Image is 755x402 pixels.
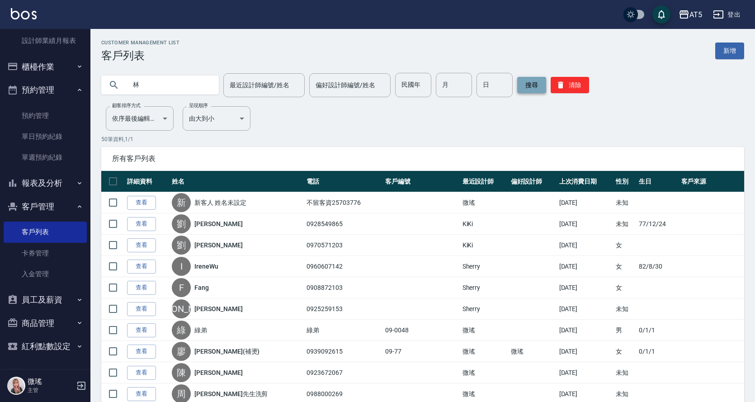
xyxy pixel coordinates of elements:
div: 劉 [172,214,191,233]
td: 82/8/30 [637,256,679,277]
div: 劉 [172,236,191,255]
button: 報表及分析 [4,171,87,195]
a: [PERSON_NAME] [194,219,242,228]
a: 查看 [127,387,156,401]
th: 姓名 [170,171,304,192]
td: 女 [613,341,637,362]
td: 0925259153 [304,298,383,320]
div: AT5 [689,9,702,20]
td: 0/1/1 [637,320,679,341]
label: 顧客排序方式 [112,102,141,109]
td: Sherry [460,256,509,277]
td: [DATE] [557,192,614,213]
span: 所有客戶列表 [112,154,733,163]
button: 搜尋 [517,77,546,93]
th: 客戶來源 [679,171,744,192]
td: 0960607142 [304,256,383,277]
a: 查看 [127,366,156,380]
td: 微瑤 [509,341,557,362]
td: 未知 [613,362,637,383]
button: 櫃檯作業 [4,55,87,79]
th: 生日 [637,171,679,192]
input: 搜尋關鍵字 [127,73,212,97]
a: 查看 [127,196,156,210]
td: 女 [613,256,637,277]
td: 0/1/1 [637,341,679,362]
button: 員工及薪資 [4,288,87,312]
a: 查看 [127,238,156,252]
div: 綠 [172,321,191,340]
button: 清除 [551,77,589,93]
td: 微瑤 [460,320,509,341]
td: [DATE] [557,341,614,362]
div: [PERSON_NAME] [172,299,191,318]
button: 登出 [709,6,744,23]
a: [PERSON_NAME]先生洗剪 [194,389,268,398]
a: [PERSON_NAME] [194,368,242,377]
p: 50 筆資料, 1 / 1 [101,135,744,143]
a: [PERSON_NAME] [194,241,242,250]
th: 性別 [613,171,637,192]
th: 偏好設計師 [509,171,557,192]
td: 0923672067 [304,362,383,383]
div: 依序最後編輯時間 [106,106,174,131]
label: 呈現順序 [189,102,208,109]
td: [DATE] [557,213,614,235]
td: KiKi [460,235,509,256]
a: 新客人 姓名未設定 [194,198,246,207]
td: [DATE] [557,277,614,298]
td: 77/12/24 [637,213,679,235]
div: 由大到小 [183,106,250,131]
button: 紅利點數設定 [4,335,87,358]
th: 上次消費日期 [557,171,614,192]
td: Sherry [460,277,509,298]
td: 0908872103 [304,277,383,298]
button: 商品管理 [4,312,87,335]
th: 詳細資料 [125,171,170,192]
td: Sherry [460,298,509,320]
img: Logo [11,8,37,19]
button: AT5 [675,5,706,24]
td: 09-77 [383,341,460,362]
td: 綠弟 [304,320,383,341]
a: 綠弟 [194,326,207,335]
p: 主管 [28,386,74,394]
div: 廖 [172,342,191,361]
td: 女 [613,235,637,256]
button: save [652,5,670,24]
a: 入金管理 [4,264,87,284]
h3: 客戶列表 [101,49,179,62]
td: 不留客資25703776 [304,192,383,213]
a: 設計師業績月報表 [4,30,87,51]
a: 查看 [127,345,156,359]
div: 陳 [172,363,191,382]
td: [DATE] [557,362,614,383]
th: 最近設計師 [460,171,509,192]
td: 微瑤 [460,362,509,383]
div: F [172,278,191,297]
a: 卡券管理 [4,243,87,264]
th: 電話 [304,171,383,192]
td: [DATE] [557,256,614,277]
td: 微瑤 [460,192,509,213]
a: 單週預約紀錄 [4,147,87,168]
button: 客戶管理 [4,195,87,218]
a: IreneWu [194,262,218,271]
a: 預約管理 [4,105,87,126]
td: [DATE] [557,235,614,256]
a: [PERSON_NAME] [194,304,242,313]
td: 女 [613,277,637,298]
button: 預約管理 [4,78,87,102]
a: 查看 [127,217,156,231]
a: 新增 [715,43,744,59]
a: Fang [194,283,209,292]
th: 客戶編號 [383,171,460,192]
a: 查看 [127,260,156,274]
td: 男 [613,320,637,341]
a: 查看 [127,281,156,295]
td: [DATE] [557,320,614,341]
td: 微瑤 [460,341,509,362]
td: 未知 [613,213,637,235]
td: 未知 [613,298,637,320]
div: 新 [172,193,191,212]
